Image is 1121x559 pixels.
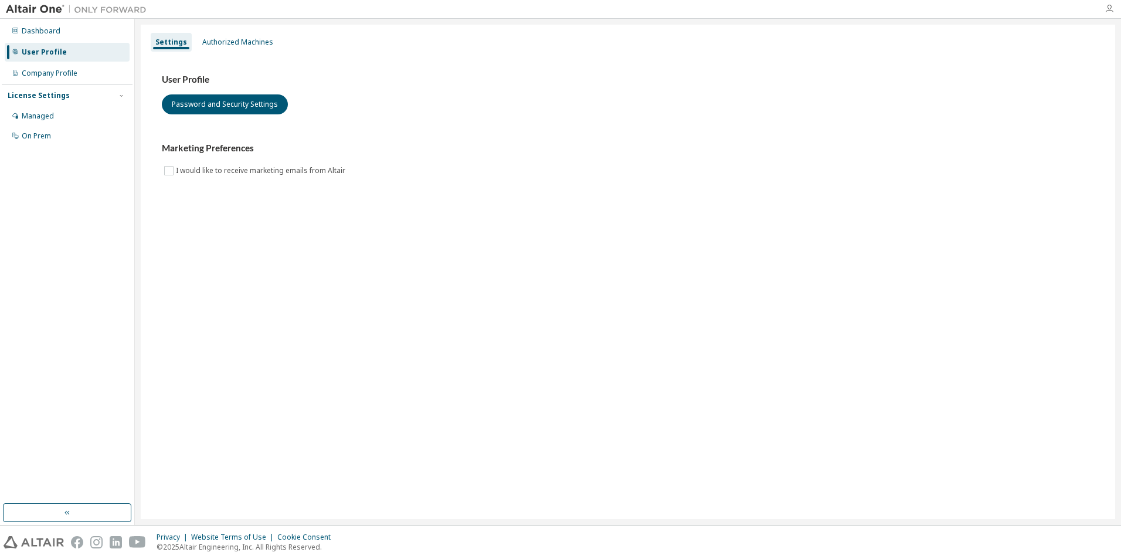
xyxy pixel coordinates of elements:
img: Altair One [6,4,152,15]
img: facebook.svg [71,536,83,548]
div: License Settings [8,91,70,100]
h3: Marketing Preferences [162,143,1094,154]
div: On Prem [22,131,51,141]
button: Password and Security Settings [162,94,288,114]
p: © 2025 Altair Engineering, Inc. All Rights Reserved. [157,542,338,552]
img: youtube.svg [129,536,146,548]
div: Company Profile [22,69,77,78]
div: Authorized Machines [202,38,273,47]
img: linkedin.svg [110,536,122,548]
img: altair_logo.svg [4,536,64,548]
div: Managed [22,111,54,121]
label: I would like to receive marketing emails from Altair [176,164,348,178]
div: User Profile [22,48,67,57]
h3: User Profile [162,74,1094,86]
div: Privacy [157,533,191,542]
div: Settings [155,38,187,47]
div: Cookie Consent [277,533,338,542]
img: instagram.svg [90,536,103,548]
div: Dashboard [22,26,60,36]
div: Website Terms of Use [191,533,277,542]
